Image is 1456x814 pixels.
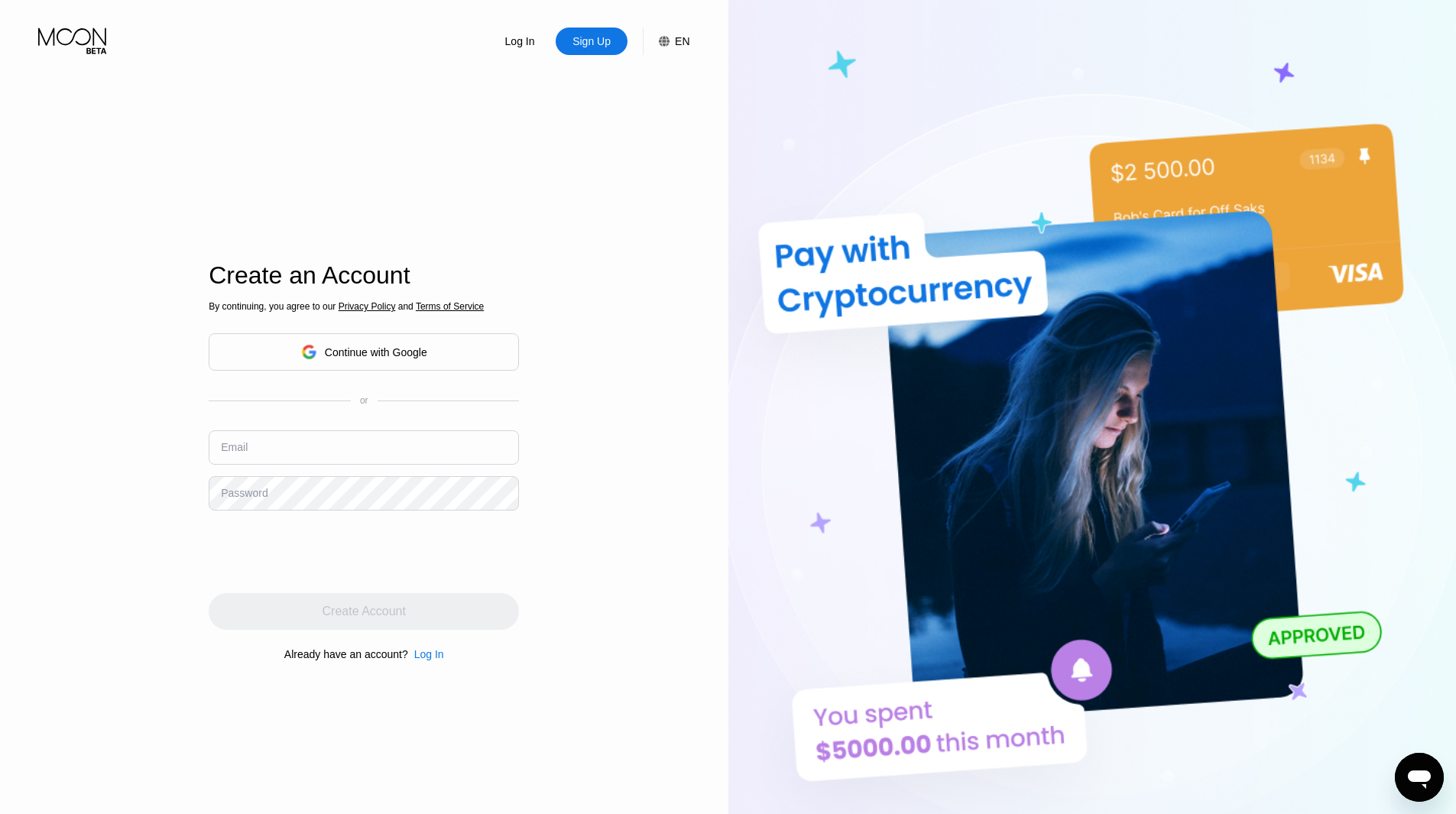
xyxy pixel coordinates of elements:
[484,28,556,55] div: Log In
[1395,753,1444,802] iframe: Button to launch messaging window
[221,441,248,453] div: Email
[571,34,612,49] div: Sign Up
[209,522,441,582] iframe: reCAPTCHA
[325,346,427,358] div: Continue with Google
[339,301,396,312] span: Privacy Policy
[643,28,689,55] div: EN
[209,333,519,371] div: Continue with Google
[675,35,689,47] div: EN
[360,395,368,406] div: or
[395,301,416,312] span: and
[416,301,484,312] span: Terms of Service
[284,648,408,660] div: Already have an account?
[408,648,444,660] div: Log In
[556,28,627,55] div: Sign Up
[414,648,444,660] div: Log In
[209,301,519,312] div: By continuing, you agree to our
[209,261,519,290] div: Create an Account
[221,487,268,499] div: Password
[504,34,537,49] div: Log In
